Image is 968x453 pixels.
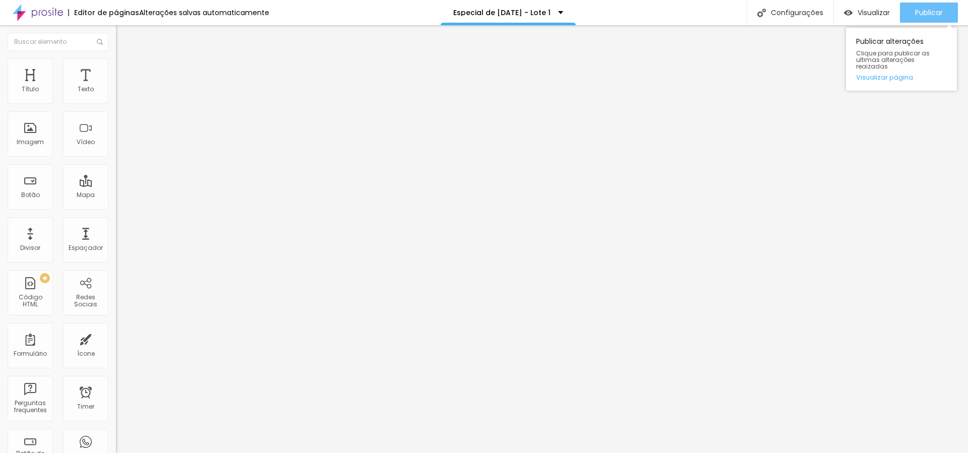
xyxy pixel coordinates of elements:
span: Publicar [915,9,943,17]
div: Texto [78,86,94,93]
div: Mapa [77,191,95,199]
span: Clique para publicar as ultimas alterações reaizadas [856,50,947,70]
div: Alterações salvas automaticamente [139,9,269,16]
input: Buscar elemento [8,33,108,51]
div: Ícone [77,350,95,357]
p: Especial de [DATE] - Lote 1 [453,9,551,16]
div: Redes Sociais [66,294,105,308]
button: Visualizar [834,3,900,23]
div: Perguntas frequentes [10,400,50,414]
div: Espaçador [69,244,103,251]
div: Imagem [17,139,44,146]
div: Formulário [14,350,47,357]
div: Botão [21,191,40,199]
div: Divisor [20,244,40,251]
button: Publicar [900,3,958,23]
img: Icone [757,9,766,17]
div: Código HTML [10,294,50,308]
img: view-1.svg [844,9,853,17]
img: Icone [97,39,103,45]
div: Timer [77,403,94,410]
div: Editor de páginas [68,9,139,16]
div: Publicar alterações [846,28,957,91]
a: Visualizar página [856,74,947,81]
iframe: Editor [116,25,968,453]
div: Título [22,86,39,93]
span: Visualizar [858,9,890,17]
div: Vídeo [77,139,95,146]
